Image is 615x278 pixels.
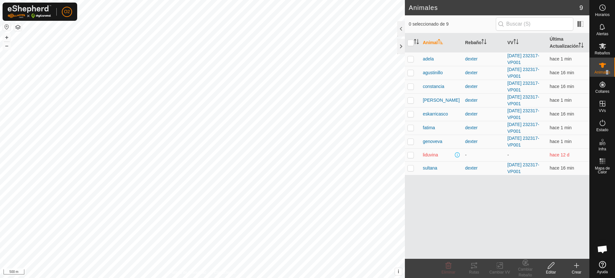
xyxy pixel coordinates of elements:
th: Animal [420,33,463,52]
div: dexter [465,124,502,131]
span: 19 sept 2025, 9:37 [550,56,571,61]
span: Animales [594,70,610,74]
span: Mapa de Calor [591,166,613,174]
div: Crear [564,269,589,275]
a: [DATE] 232317-VP001 [507,53,539,65]
a: [DATE] 232317-VP001 [507,108,539,120]
span: Horarios [595,13,610,17]
span: liduvina [423,152,438,158]
span: sultana [423,165,437,171]
span: 19 sept 2025, 9:37 [550,98,571,103]
th: Última Actualización [547,33,589,52]
span: agustinillo [423,69,443,76]
span: Eliminar [441,270,455,274]
span: Alertas [596,32,608,36]
a: [DATE] 232317-VP001 [507,162,539,174]
span: Estado [596,128,608,132]
span: i [398,269,399,274]
span: genoveva [423,138,442,145]
app-display-virtual-paddock-transition: - [507,152,509,157]
div: dexter [465,138,502,145]
span: 6 sept 2025, 20:07 [550,152,570,157]
button: Restablecer Mapa [3,23,11,31]
div: dexter [465,69,502,76]
div: - [465,152,502,158]
span: 19 sept 2025, 9:22 [550,111,574,116]
div: dexter [465,56,502,62]
p-sorticon: Activar para ordenar [481,40,487,45]
a: Política de Privacidad [169,270,206,275]
div: dexter [465,111,502,117]
a: [DATE] 232317-VP001 [507,67,539,79]
h2: Animales [409,4,579,12]
span: constancia [423,83,444,90]
span: adela [423,56,434,62]
div: Chat abierto [593,240,612,259]
a: [DATE] 232317-VP001 [507,136,539,147]
span: Rebaños [594,51,610,55]
button: – [3,42,11,50]
span: 0 seleccionado de 9 [409,21,496,28]
a: Ayuda [590,258,615,276]
div: dexter [465,97,502,104]
span: Collares [595,90,609,93]
th: VV [505,33,547,52]
div: dexter [465,165,502,171]
button: + [3,34,11,41]
span: Ayuda [597,270,608,274]
img: Logo Gallagher [8,5,51,18]
span: 19 sept 2025, 9:22 [550,84,574,89]
button: Capas del Mapa [14,23,22,31]
p-sorticon: Activar para ordenar [438,40,443,45]
span: eskarricasco [423,111,448,117]
span: 19 sept 2025, 9:37 [550,125,571,130]
span: Infra [598,147,606,151]
a: [DATE] 232317-VP001 [507,122,539,134]
div: Cambiar Rebaño [512,266,538,278]
a: Contáctenos [214,270,235,275]
th: Rebaño [463,33,505,52]
a: [DATE] 232317-VP001 [507,94,539,106]
span: VVs [599,109,606,113]
a: [DATE] 232317-VP001 [507,81,539,92]
p-sorticon: Activar para ordenar [414,40,419,45]
div: Rutas [461,269,487,275]
p-sorticon: Activar para ordenar [578,44,584,49]
span: 9 [579,3,583,12]
div: Editar [538,269,564,275]
span: 19 sept 2025, 9:22 [550,165,574,171]
div: Cambiar VV [487,269,512,275]
p-sorticon: Activar para ordenar [513,40,519,45]
span: O2 [64,8,70,15]
div: dexter [465,83,502,90]
button: i [395,268,402,275]
span: [PERSON_NAME] [423,97,460,104]
span: 19 sept 2025, 9:21 [550,70,574,75]
span: 19 sept 2025, 9:37 [550,139,571,144]
input: Buscar (S) [496,17,573,31]
span: fatima [423,124,435,131]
